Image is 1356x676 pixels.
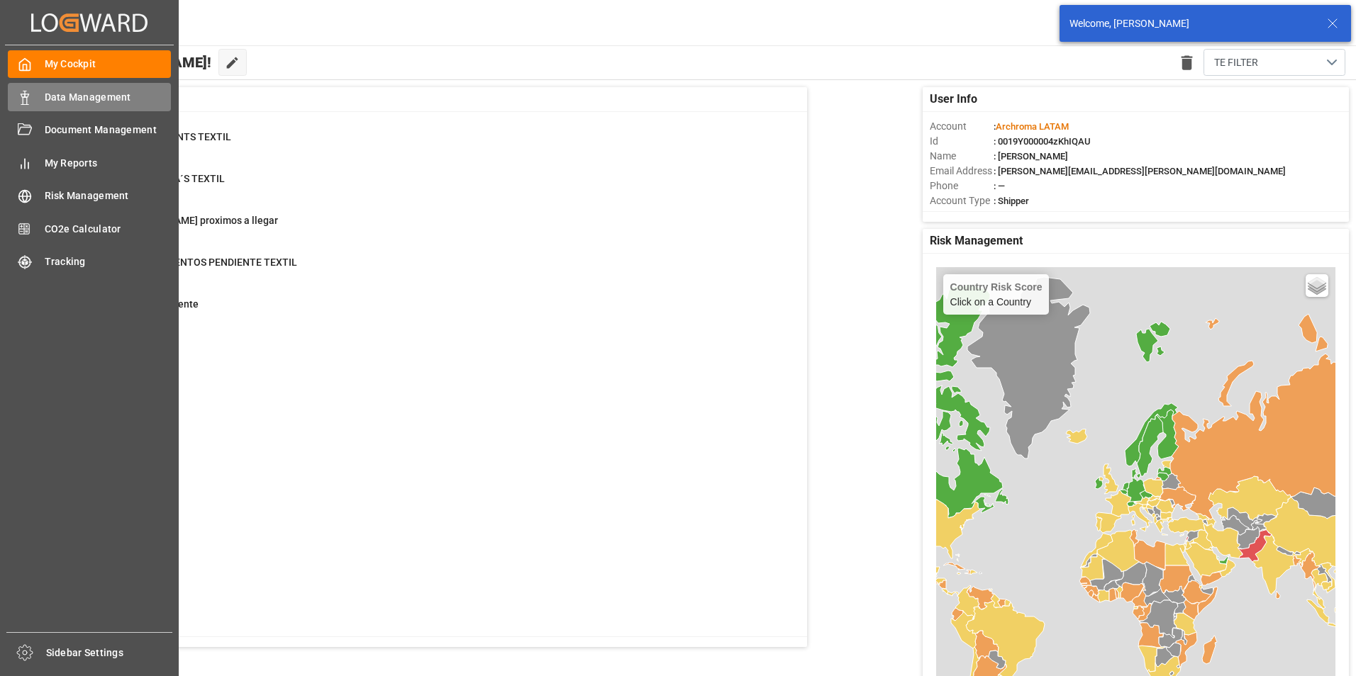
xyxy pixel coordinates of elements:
[45,123,172,137] span: Document Management
[45,57,172,72] span: My Cockpit
[994,121,1069,132] span: :
[109,257,297,268] span: ENVIO DOCUMENTOS PENDIENTE TEXTIL
[994,181,1005,191] span: : —
[1214,55,1258,70] span: TE FILTER
[930,149,994,164] span: Name
[950,281,1043,293] h4: Country Risk Score
[45,90,172,105] span: Data Management
[8,50,171,78] a: My Cockpit
[8,149,171,176] a: My Reports
[950,281,1043,308] div: Click on a Country
[8,182,171,210] a: Risk Management
[930,119,994,134] span: Account
[994,151,1068,162] span: : [PERSON_NAME]
[994,196,1029,206] span: : Shipper
[1069,16,1313,31] div: Welcome, [PERSON_NAME]
[930,134,994,149] span: Id
[994,136,1091,147] span: : 0019Y000004zKhIQAU
[1306,274,1328,297] a: Layers
[45,188,172,203] span: Risk Management
[109,215,278,226] span: En [PERSON_NAME] proximos a llegar
[1204,49,1345,76] button: open menu
[73,171,789,201] a: 44CAMBIO DE ETA´S TEXTILContainer Schema
[930,164,994,179] span: Email Address
[930,179,994,193] span: Phone
[8,248,171,276] a: Tracking
[8,116,171,144] a: Document Management
[8,215,171,242] a: CO2e Calculator
[930,193,994,208] span: Account Type
[73,213,789,243] a: 58En [PERSON_NAME] proximos a llegarContainer Schema
[45,254,172,269] span: Tracking
[930,232,1023,249] span: Risk Management
[73,255,789,285] a: 15ENVIO DOCUMENTOS PENDIENTE TEXTILPurchase Orders
[8,83,171,111] a: Data Management
[59,49,211,76] span: Hello [PERSON_NAME]!
[46,646,173,660] span: Sidebar Settings
[994,166,1286,176] span: : [PERSON_NAME][EMAIL_ADDRESS][PERSON_NAME][DOMAIN_NAME]
[73,130,789,159] a: 94TRANSSHIPMENTS TEXTILContainer Schema
[45,222,172,237] span: CO2e Calculator
[73,297,789,327] a: 494Textil PO PendientePurchase Orders
[45,156,172,171] span: My Reports
[930,91,977,108] span: User Info
[996,121,1069,132] span: Archroma LATAM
